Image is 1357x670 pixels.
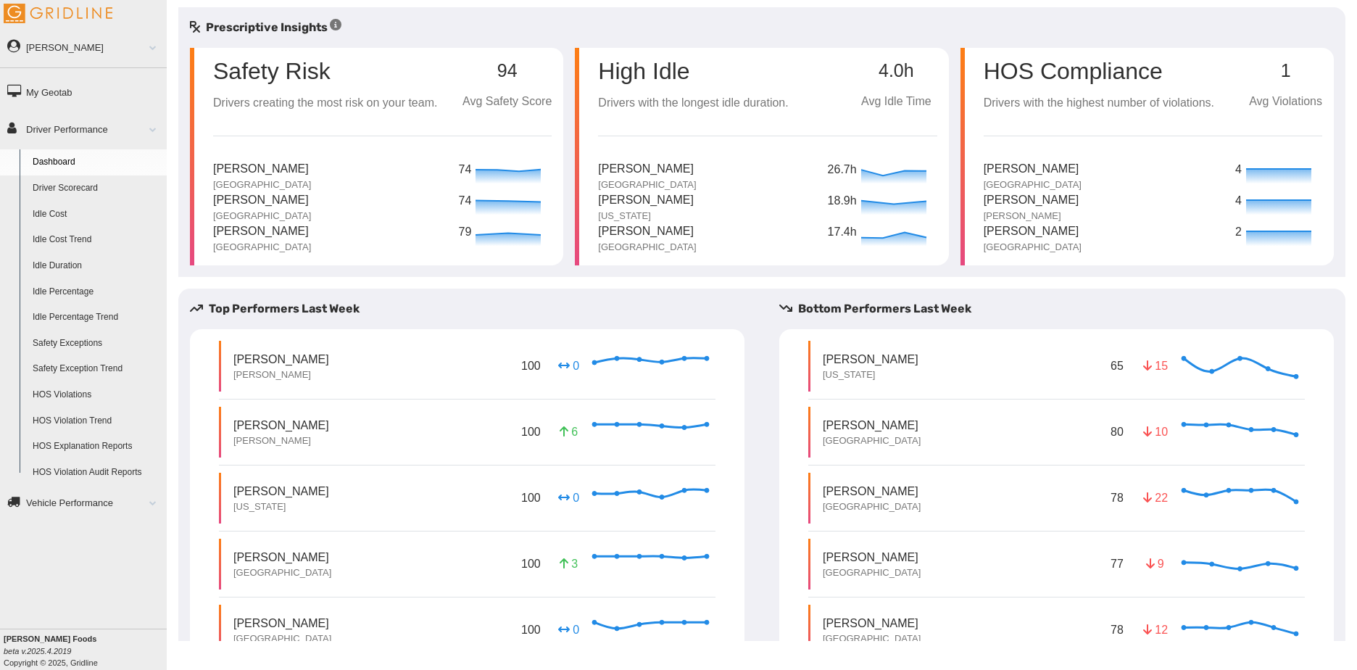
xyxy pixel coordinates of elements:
p: 4 [1235,192,1242,210]
p: 26.7h [828,161,858,179]
p: Drivers with the highest number of violations. [984,94,1214,112]
b: [PERSON_NAME] Foods [4,634,96,643]
p: [PERSON_NAME] [598,191,694,210]
p: 78 [1108,619,1126,641]
p: [PERSON_NAME] [213,191,311,210]
p: [US_STATE] [233,500,329,513]
p: 100 [518,421,544,443]
p: 100 [518,487,544,509]
p: [PERSON_NAME] [213,223,311,241]
p: [US_STATE] [823,368,918,381]
p: 6 [557,423,581,440]
p: [GEOGRAPHIC_DATA] [823,566,921,579]
a: Safety Exception Trend [26,356,167,382]
p: [PERSON_NAME] [984,210,1079,223]
p: 74 [459,192,473,210]
a: Safety Exceptions [26,331,167,357]
p: [GEOGRAPHIC_DATA] [823,434,921,447]
p: [PERSON_NAME] [233,368,329,381]
p: [GEOGRAPHIC_DATA] [823,632,921,645]
p: [PERSON_NAME] [213,160,311,178]
p: 15 [1143,357,1166,374]
p: [GEOGRAPHIC_DATA] [598,178,696,191]
div: Copyright © 2025, Gridline [4,633,167,669]
p: 0 [557,357,581,374]
p: 1 [1249,61,1322,81]
a: Idle Cost [26,202,167,228]
p: 9 [1143,555,1166,572]
p: [GEOGRAPHIC_DATA] [213,178,311,191]
p: [PERSON_NAME] [233,417,329,434]
p: Drivers with the longest idle duration. [598,94,788,112]
p: 65 [1108,355,1126,377]
p: 100 [518,553,544,575]
h5: Bottom Performers Last Week [779,300,1345,318]
p: 100 [518,355,544,377]
i: beta v.2025.4.2019 [4,647,71,655]
img: Gridline [4,4,112,23]
p: [GEOGRAPHIC_DATA] [823,500,921,513]
p: [GEOGRAPHIC_DATA] [233,566,331,579]
p: Drivers creating the most risk on your team. [213,94,437,112]
p: [PERSON_NAME] [233,434,329,447]
p: [PERSON_NAME] [233,483,329,500]
p: 78 [1108,487,1126,509]
p: Safety Risk [213,59,331,83]
p: 12 [1143,621,1166,638]
p: [PERSON_NAME] [984,160,1082,178]
p: 4.0h [855,61,937,81]
p: [PERSON_NAME] [598,223,696,241]
p: 17.4h [828,223,858,241]
a: HOS Explanation Reports [26,434,167,460]
a: Idle Cost Trend [26,227,167,253]
p: [PERSON_NAME] [823,483,921,500]
p: [PERSON_NAME] [984,223,1082,241]
p: 74 [459,161,473,179]
p: [GEOGRAPHIC_DATA] [233,632,331,645]
p: Avg Violations [1249,93,1322,111]
p: [PERSON_NAME] [823,549,921,566]
p: [PERSON_NAME] [233,615,331,632]
h5: Top Performers Last Week [190,300,756,318]
h5: Prescriptive Insights [190,19,341,36]
p: 94 [462,61,552,81]
p: 0 [557,621,581,638]
p: [PERSON_NAME] [233,351,329,368]
p: [PERSON_NAME] [823,351,918,368]
p: [PERSON_NAME] [823,417,921,434]
p: [GEOGRAPHIC_DATA] [984,178,1082,191]
a: Idle Percentage [26,279,167,305]
p: 0 [557,489,581,506]
p: 80 [1108,421,1126,443]
a: Idle Percentage Trend [26,305,167,331]
p: [GEOGRAPHIC_DATA] [213,241,311,254]
p: [PERSON_NAME] [598,160,696,178]
p: [GEOGRAPHIC_DATA] [984,241,1082,254]
p: High Idle [598,59,788,83]
p: 22 [1143,489,1166,506]
p: [GEOGRAPHIC_DATA] [213,210,311,223]
a: HOS Violation Audit Reports [26,460,167,486]
p: Avg Idle Time [855,93,937,111]
p: 77 [1108,553,1126,575]
p: HOS Compliance [984,59,1214,83]
p: [US_STATE] [598,210,694,223]
a: Dashboard [26,149,167,175]
a: Idle Duration [26,253,167,279]
p: 79 [459,223,473,241]
p: 3 [557,555,581,572]
p: 4 [1235,161,1242,179]
p: [GEOGRAPHIC_DATA] [598,241,696,254]
a: HOS Violations [26,382,167,408]
p: Avg Safety Score [462,93,552,111]
p: 18.9h [828,192,858,210]
p: 2 [1235,223,1242,241]
a: HOS Violation Trend [26,408,167,434]
p: [PERSON_NAME] [823,615,921,632]
p: [PERSON_NAME] [233,549,331,566]
p: 10 [1143,423,1166,440]
a: Driver Scorecard [26,175,167,202]
p: 100 [518,619,544,641]
p: [PERSON_NAME] [984,191,1079,210]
